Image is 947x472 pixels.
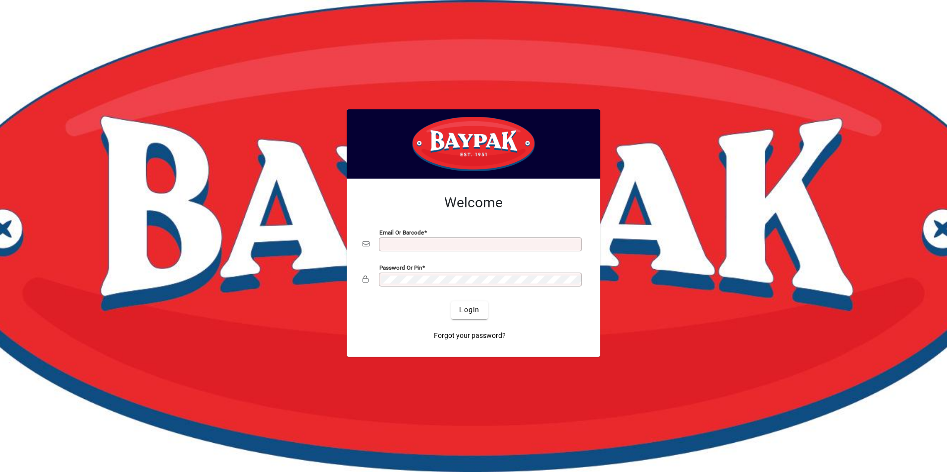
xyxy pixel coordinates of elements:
button: Login [451,301,487,319]
span: Forgot your password? [434,330,506,341]
span: Login [459,305,479,315]
a: Forgot your password? [430,327,510,345]
h2: Welcome [363,194,584,211]
mat-label: Password or Pin [379,264,422,271]
mat-label: Email or Barcode [379,229,424,236]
